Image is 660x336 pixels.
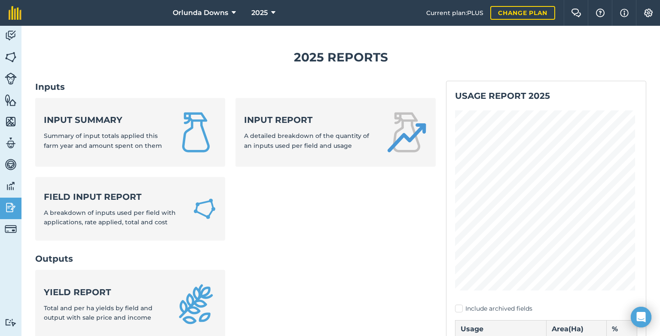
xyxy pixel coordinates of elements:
[44,286,165,298] strong: Yield report
[244,114,376,126] strong: Input report
[44,191,182,203] strong: Field Input Report
[595,9,605,17] img: A question mark icon
[5,29,17,42] img: svg+xml;base64,PD94bWwgdmVyc2lvbj0iMS4wIiBlbmNvZGluZz0idXRmLTgiPz4KPCEtLSBHZW5lcmF0b3I6IEFkb2JlIE...
[35,177,225,241] a: Field Input ReportA breakdown of inputs used per field with applications, rate applied, total and...
[386,112,427,153] img: Input report
[426,8,483,18] span: Current plan : PLUS
[571,9,581,17] img: Two speech bubbles overlapping with the left bubble in the forefront
[620,8,629,18] img: svg+xml;base64,PHN2ZyB4bWxucz0iaHR0cDovL3d3dy53My5vcmcvMjAwMC9zdmciIHdpZHRoPSIxNyIgaGVpZ2h0PSIxNy...
[235,98,436,167] a: Input reportA detailed breakdown of the quantity of an inputs used per field and usage
[5,51,17,64] img: svg+xml;base64,PHN2ZyB4bWxucz0iaHR0cDovL3d3dy53My5vcmcvMjAwMC9zdmciIHdpZHRoPSI1NiIgaGVpZ2h0PSI2MC...
[490,6,555,20] a: Change plan
[44,304,153,321] span: Total and per ha yields by field and output with sale price and income
[175,112,217,153] img: Input summary
[5,180,17,192] img: svg+xml;base64,PD94bWwgdmVyc2lvbj0iMS4wIiBlbmNvZGluZz0idXRmLTgiPz4KPCEtLSBHZW5lcmF0b3I6IEFkb2JlIE...
[9,6,21,20] img: fieldmargin Logo
[173,8,228,18] span: Orlunda Downs
[455,304,637,313] label: Include archived fields
[5,223,17,235] img: svg+xml;base64,PD94bWwgdmVyc2lvbj0iMS4wIiBlbmNvZGluZz0idXRmLTgiPz4KPCEtLSBHZW5lcmF0b3I6IEFkb2JlIE...
[5,115,17,128] img: svg+xml;base64,PHN2ZyB4bWxucz0iaHR0cDovL3d3dy53My5vcmcvMjAwMC9zdmciIHdpZHRoPSI1NiIgaGVpZ2h0PSI2MC...
[251,8,268,18] span: 2025
[455,90,637,102] h2: Usage report 2025
[35,253,436,265] h2: Outputs
[643,9,654,17] img: A cog icon
[35,98,225,167] a: Input summarySummary of input totals applied this farm year and amount spent on them
[5,137,17,150] img: svg+xml;base64,PD94bWwgdmVyc2lvbj0iMS4wIiBlbmNvZGluZz0idXRmLTgiPz4KPCEtLSBHZW5lcmF0b3I6IEFkb2JlIE...
[5,318,17,327] img: svg+xml;base64,PD94bWwgdmVyc2lvbj0iMS4wIiBlbmNvZGluZz0idXRmLTgiPz4KPCEtLSBHZW5lcmF0b3I6IEFkb2JlIE...
[244,132,369,149] span: A detailed breakdown of the quantity of an inputs used per field and usage
[44,114,165,126] strong: Input summary
[192,196,217,222] img: Field Input Report
[5,201,17,214] img: svg+xml;base64,PD94bWwgdmVyc2lvbj0iMS4wIiBlbmNvZGluZz0idXRmLTgiPz4KPCEtLSBHZW5lcmF0b3I6IEFkb2JlIE...
[44,209,176,226] span: A breakdown of inputs used per field with applications, rate applied, total and cost
[631,307,651,327] div: Open Intercom Messenger
[44,132,162,149] span: Summary of input totals applied this farm year and amount spent on them
[5,94,17,107] img: svg+xml;base64,PHN2ZyB4bWxucz0iaHR0cDovL3d3dy53My5vcmcvMjAwMC9zdmciIHdpZHRoPSI1NiIgaGVpZ2h0PSI2MC...
[35,48,646,67] h1: 2025 Reports
[175,284,217,325] img: Yield report
[35,81,436,93] h2: Inputs
[5,73,17,85] img: svg+xml;base64,PD94bWwgdmVyc2lvbj0iMS4wIiBlbmNvZGluZz0idXRmLTgiPz4KPCEtLSBHZW5lcmF0b3I6IEFkb2JlIE...
[5,158,17,171] img: svg+xml;base64,PD94bWwgdmVyc2lvbj0iMS4wIiBlbmNvZGluZz0idXRmLTgiPz4KPCEtLSBHZW5lcmF0b3I6IEFkb2JlIE...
